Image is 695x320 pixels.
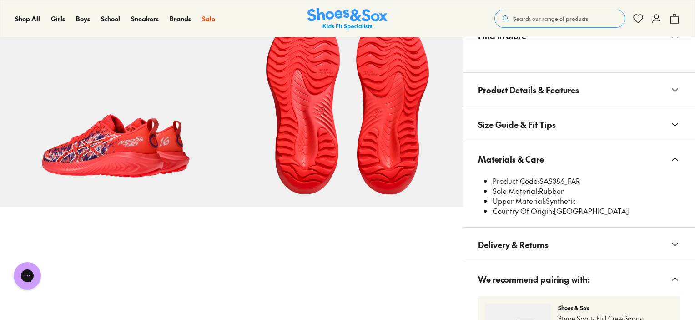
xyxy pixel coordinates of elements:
span: Sneakers [131,14,159,23]
a: Brands [170,14,191,24]
span: Sole Material: [493,186,539,196]
span: Country Of Origin: [493,206,554,216]
a: Sneakers [131,14,159,24]
a: Shoes & Sox [307,8,388,30]
span: Product Code: [493,176,539,186]
span: Shop All [15,14,40,23]
span: Upper Material: [493,196,546,206]
li: Rubber [493,186,680,196]
a: Sale [202,14,215,24]
span: Sale [202,14,215,23]
button: Delivery & Returns [463,228,695,262]
iframe: Find in Store [478,53,680,61]
button: We recommend pairing with: [463,262,695,296]
span: Materials & Care [478,146,544,173]
button: Search our range of products [494,10,625,28]
button: Product Details & Features [463,73,695,107]
li: SAS386_FAR [493,176,680,186]
button: Materials & Care [463,142,695,176]
p: Shoes & Sox [558,304,673,312]
a: Boys [76,14,90,24]
span: Size Guide & Fit Tips [478,111,556,138]
iframe: Gorgias live chat messenger [9,259,45,293]
span: Delivery & Returns [478,231,549,258]
li: Synthetic [493,196,680,206]
a: School [101,14,120,24]
span: Search our range of products [513,15,588,23]
span: We recommend pairing with: [478,266,590,293]
a: Shop All [15,14,40,24]
span: Boys [76,14,90,23]
span: Brands [170,14,191,23]
li: [GEOGRAPHIC_DATA] [493,206,680,216]
span: Product Details & Features [478,76,579,103]
a: Girls [51,14,65,24]
span: Girls [51,14,65,23]
span: School [101,14,120,23]
img: SNS_Logo_Responsive.svg [307,8,388,30]
button: Size Guide & Fit Tips [463,107,695,142]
